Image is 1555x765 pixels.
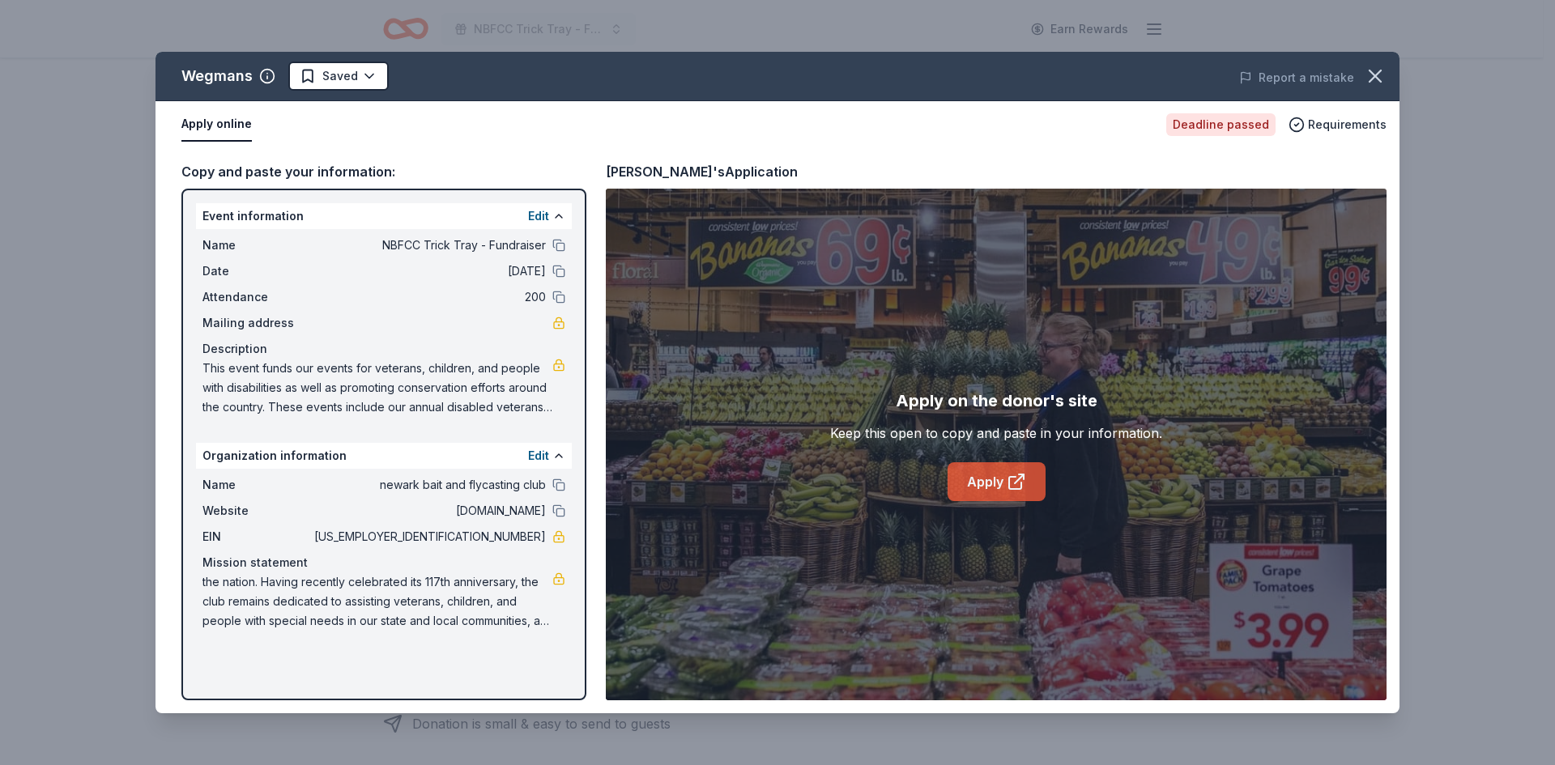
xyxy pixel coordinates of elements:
span: [US_EMPLOYER_IDENTIFICATION_NUMBER] [311,527,546,546]
span: Saved [322,66,358,86]
button: Edit [528,206,549,226]
a: Apply [948,462,1046,501]
div: Deadline passed [1166,113,1276,136]
div: Organization information [196,443,572,469]
div: Event information [196,203,572,229]
span: Website [202,501,311,521]
div: Apply on the donor's site [896,388,1097,414]
span: Date [202,261,311,281]
span: [DATE] [311,261,546,281]
button: Requirements [1289,115,1387,134]
span: This event funds our events for veterans, children, and people with disabilities as well as promo... [202,359,552,417]
span: Name [202,475,311,495]
span: 200 [311,287,546,307]
div: Description [202,339,565,359]
div: Keep this open to copy and paste in your information. [830,423,1162,443]
span: Attendance [202,287,311,307]
div: Mission statement [202,553,565,572]
span: [DOMAIN_NAME] [311,501,546,521]
button: Apply online [181,108,252,142]
div: Copy and paste your information: [181,161,586,182]
span: Name [202,236,311,255]
button: Edit [528,446,549,465]
div: Wegmans [181,63,253,89]
span: NBFCC Trick Tray - Fundraiser [311,236,546,255]
div: [PERSON_NAME]'s Application [606,161,798,182]
span: the nation. Having recently celebrated its 117th anniversary, the club remains dedicated to assis... [202,572,552,631]
button: Saved [288,62,389,91]
span: Requirements [1308,115,1387,134]
button: Report a mistake [1239,68,1354,87]
span: newark bait and flycasting club [311,475,546,495]
span: Mailing address [202,313,311,333]
span: EIN [202,527,311,546]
